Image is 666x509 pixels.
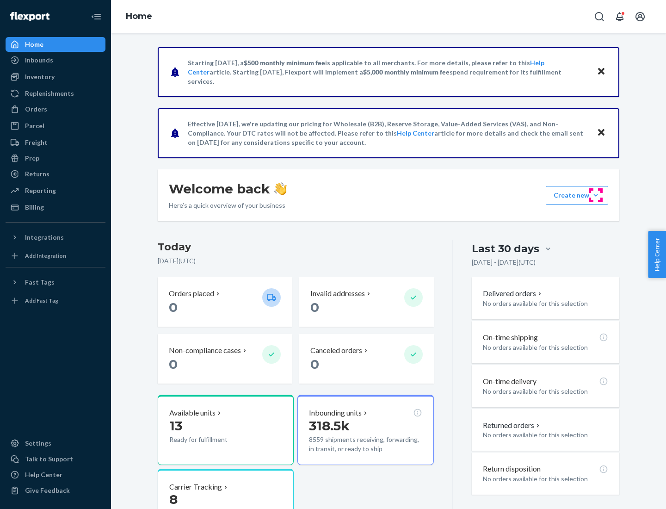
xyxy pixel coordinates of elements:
[158,334,292,384] button: Non-compliance cases 0
[25,40,43,49] div: Home
[299,334,433,384] button: Canceled orders 0
[6,183,105,198] a: Reporting
[6,275,105,290] button: Fast Tags
[25,154,39,163] div: Prep
[483,376,536,387] p: On-time delivery
[169,299,178,315] span: 0
[25,470,62,479] div: Help Center
[6,37,105,52] a: Home
[6,230,105,245] button: Integrations
[648,231,666,278] button: Help Center
[126,11,152,21] a: Home
[25,454,73,464] div: Talk to Support
[25,297,58,304] div: Add Fast Tag
[169,435,255,444] p: Ready for fulfillment
[188,119,588,147] p: Effective [DATE], we're updating our pricing for Wholesale (B2B), Reserve Storage, Value-Added Se...
[25,203,44,212] div: Billing
[25,138,48,147] div: Freight
[169,418,182,434] span: 13
[546,186,608,205] button: Create new
[25,439,51,448] div: Settings
[6,102,105,117] a: Orders
[483,288,543,299] button: Delivered orders
[169,356,178,372] span: 0
[158,395,294,465] button: Available units13Ready for fulfillment
[188,58,588,86] p: Starting [DATE], a is applicable to all merchants. For more details, please refer to this article...
[6,200,105,215] a: Billing
[169,180,287,197] h1: Welcome back
[244,59,325,67] span: $500 monthly minimum fee
[483,299,608,308] p: No orders available for this selection
[158,277,292,327] button: Orders placed 0
[169,288,214,299] p: Orders placed
[483,332,538,343] p: On-time shipping
[6,452,105,466] a: Talk to Support
[6,86,105,101] a: Replenishments
[483,387,608,396] p: No orders available for this selection
[472,258,536,267] p: [DATE] - [DATE] ( UTC )
[25,56,53,65] div: Inbounds
[169,201,287,210] p: Here’s a quick overview of your business
[25,252,66,260] div: Add Integration
[610,7,629,26] button: Open notifications
[595,65,607,79] button: Close
[483,474,608,484] p: No orders available for this selection
[25,233,64,242] div: Integrations
[25,72,55,81] div: Inventory
[310,299,319,315] span: 0
[118,3,160,30] ol: breadcrumbs
[310,345,362,356] p: Canceled orders
[6,118,105,133] a: Parcel
[363,68,450,76] span: $5,000 monthly minimum fee
[158,240,434,254] h3: Today
[6,483,105,498] button: Give Feedback
[483,430,608,440] p: No orders available for this selection
[6,436,105,451] a: Settings
[309,418,350,434] span: 318.5k
[25,486,70,495] div: Give Feedback
[25,278,55,287] div: Fast Tags
[631,7,649,26] button: Open account menu
[25,89,74,98] div: Replenishments
[309,435,422,453] p: 8559 shipments receiving, forwarding, in transit, or ready to ship
[158,256,434,266] p: [DATE] ( UTC )
[309,408,362,418] p: Inbounding units
[310,356,319,372] span: 0
[297,395,433,465] button: Inbounding units318.5k8559 shipments receiving, forwarding, in transit, or ready to ship
[10,12,49,21] img: Flexport logo
[6,69,105,84] a: Inventory
[310,288,365,299] p: Invalid addresses
[6,53,105,68] a: Inbounds
[590,7,609,26] button: Open Search Box
[483,343,608,352] p: No orders available for this selection
[274,182,287,195] img: hand-wave emoji
[169,408,216,418] p: Available units
[299,277,433,327] button: Invalid addresses 0
[169,491,178,507] span: 8
[25,105,47,114] div: Orders
[472,242,539,256] div: Last 30 days
[6,167,105,181] a: Returns
[397,129,434,137] a: Help Center
[483,464,541,474] p: Return disposition
[169,345,241,356] p: Non-compliance cases
[6,293,105,308] a: Add Fast Tag
[6,135,105,150] a: Freight
[483,420,542,431] button: Returned orders
[595,126,607,140] button: Close
[6,151,105,166] a: Prep
[6,467,105,482] a: Help Center
[25,186,56,195] div: Reporting
[25,169,49,179] div: Returns
[25,121,44,130] div: Parcel
[169,482,222,492] p: Carrier Tracking
[87,7,105,26] button: Close Navigation
[6,248,105,263] a: Add Integration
